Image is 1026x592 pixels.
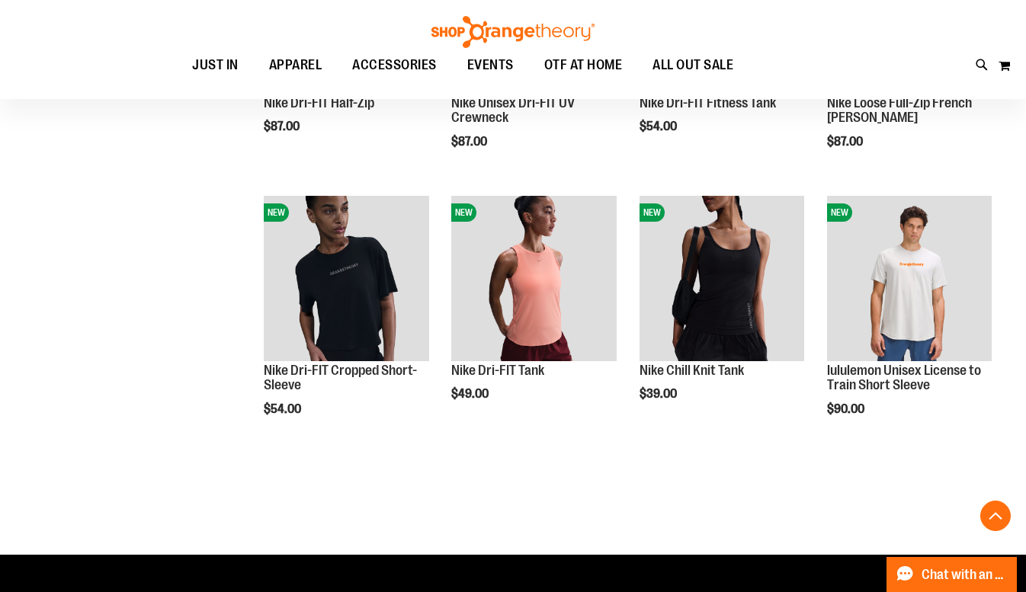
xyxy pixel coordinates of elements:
[256,188,436,455] div: product
[264,196,428,363] a: Nike Dri-FIT Cropped Short-SleeveNEW
[922,568,1008,582] span: Chat with an Expert
[192,48,239,82] span: JUST IN
[640,203,665,222] span: NEW
[451,363,544,378] a: Nike Dri-FIT Tank
[264,120,302,133] span: $87.00
[451,135,489,149] span: $87.00
[640,120,679,133] span: $54.00
[264,196,428,360] img: Nike Dri-FIT Cropped Short-Sleeve
[980,501,1011,531] button: Back To Top
[827,135,865,149] span: $87.00
[444,188,624,440] div: product
[827,196,992,360] img: lululemon Unisex License to Train Short Sleeve
[640,363,744,378] a: Nike Chill Knit Tank
[264,363,417,393] a: Nike Dri-FIT Cropped Short-Sleeve
[652,48,733,82] span: ALL OUT SALE
[451,203,476,222] span: NEW
[827,203,852,222] span: NEW
[451,95,575,126] a: Nike Unisex Dri-FIT UV Crewneck
[640,387,679,401] span: $39.00
[640,196,804,363] a: Nike Chill Knit TankNEW
[819,188,999,455] div: product
[451,387,491,401] span: $49.00
[269,48,322,82] span: APPAREL
[887,557,1018,592] button: Chat with an Expert
[827,196,992,363] a: lululemon Unisex License to Train Short SleeveNEW
[640,196,804,360] img: Nike Chill Knit Tank
[640,95,776,110] a: Nike Dri-FIT Fitness Tank
[827,363,981,393] a: lululemon Unisex License to Train Short Sleeve
[467,48,514,82] span: EVENTS
[264,95,374,110] a: Nike Dri-FIT Half-Zip
[827,402,867,416] span: $90.00
[352,48,437,82] span: ACCESSORIES
[429,16,597,48] img: Shop Orangetheory
[827,95,972,126] a: Nike Loose Full-Zip French [PERSON_NAME]
[264,402,303,416] span: $54.00
[264,203,289,222] span: NEW
[451,196,616,363] a: Nike Dri-FIT TankNEW
[451,196,616,360] img: Nike Dri-FIT Tank
[544,48,623,82] span: OTF AT HOME
[632,188,812,440] div: product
